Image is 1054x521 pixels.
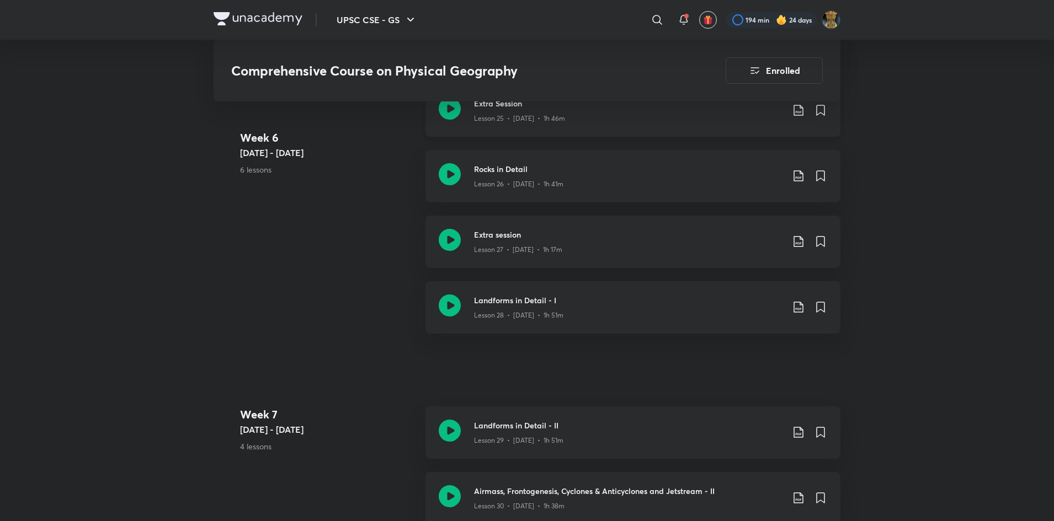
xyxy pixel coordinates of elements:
h4: Week 6 [240,130,417,146]
p: 4 lessons [240,441,417,452]
p: Lesson 25 • [DATE] • 1h 46m [474,114,565,123]
h3: Extra session [474,229,783,240]
button: Enrolled [726,57,823,84]
a: Landforms in Detail - ILesson 28 • [DATE] • 1h 51m [425,281,840,347]
p: 6 lessons [240,164,417,175]
img: Company Logo [214,12,302,25]
p: Lesson 26 • [DATE] • 1h 41m [474,179,563,189]
h3: Rocks in Detail [474,163,783,175]
a: Company Logo [214,12,302,28]
h5: [DATE] - [DATE] [240,423,417,436]
p: Lesson 27 • [DATE] • 1h 17m [474,245,562,255]
button: UPSC CSE - GS [330,9,424,31]
p: Lesson 30 • [DATE] • 1h 38m [474,501,565,511]
button: avatar [699,11,717,29]
h3: Landforms in Detail - I [474,294,783,306]
h3: Landforms in Detail - II [474,420,783,431]
img: streak [776,14,787,25]
a: Extra SessionLesson 25 • [DATE] • 1h 46m [425,84,840,150]
h4: Week 7 [240,406,417,423]
p: Lesson 29 • [DATE] • 1h 51m [474,436,563,445]
p: Lesson 28 • [DATE] • 1h 51m [474,310,563,320]
img: LOVEPREET Gharu [822,10,840,29]
h3: Extra Session [474,98,783,109]
h3: Airmass, Frontogenesis, Cyclones & Anticyclones and Jetstream - II [474,485,783,497]
a: Extra sessionLesson 27 • [DATE] • 1h 17m [425,216,840,281]
h5: [DATE] - [DATE] [240,146,417,159]
img: avatar [703,15,713,25]
a: Landforms in Detail - IILesson 29 • [DATE] • 1h 51m [425,406,840,472]
h3: Comprehensive Course on Physical Geography [231,63,663,79]
a: Rocks in DetailLesson 26 • [DATE] • 1h 41m [425,150,840,216]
